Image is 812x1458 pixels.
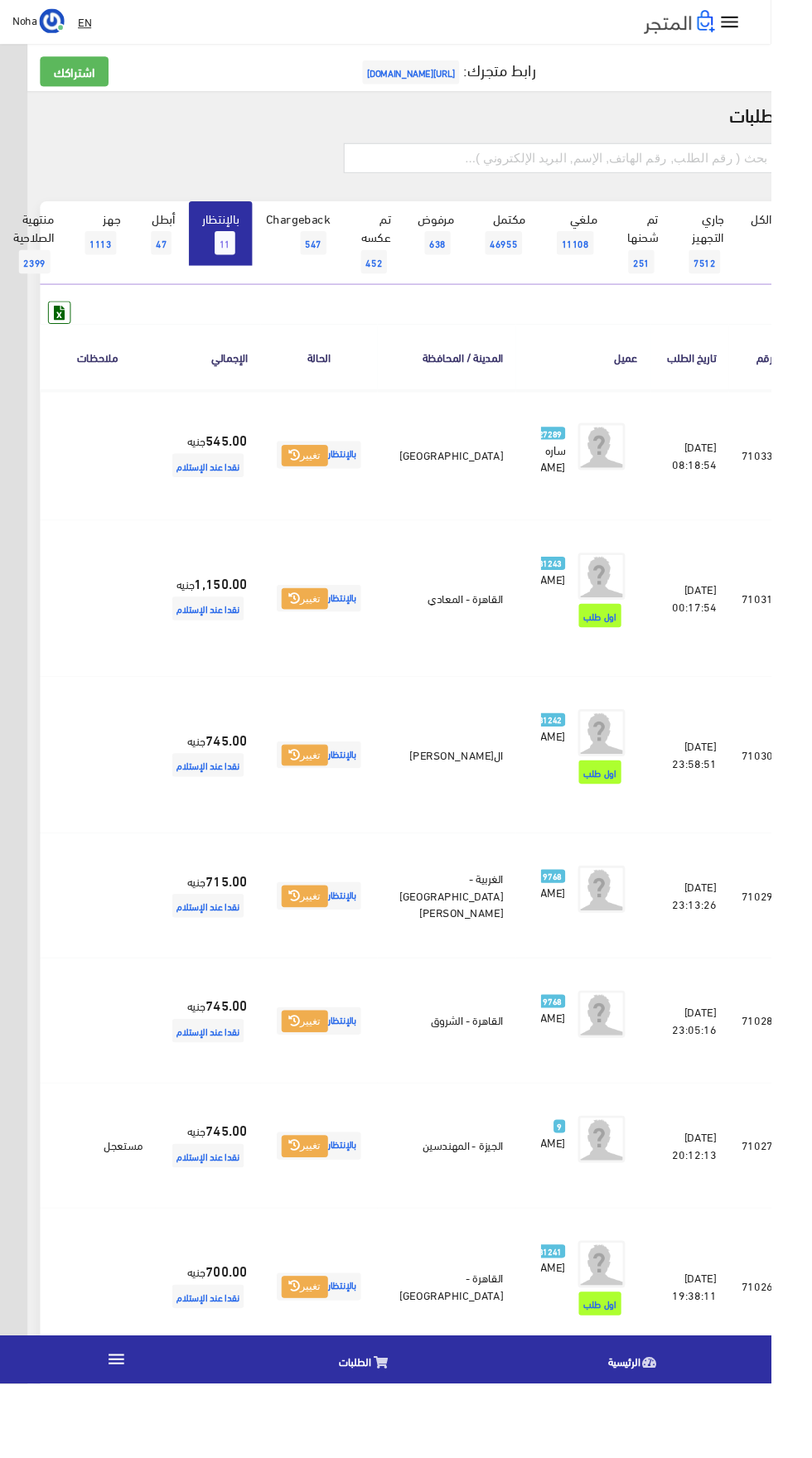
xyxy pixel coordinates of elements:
i:  [757,12,781,36]
a: ... Noha [13,8,68,35]
img: avatar.png [609,446,659,495]
td: جنيه [164,1273,274,1438]
a: Chargeback547 [266,212,362,280]
span: نقدا عند الإستلام [181,629,257,654]
a: 27289 ساره [PERSON_NAME] [570,446,596,500]
td: [DATE] 23:05:16 [685,1010,768,1142]
span: 547 [317,244,344,268]
span: Noha [13,11,39,31]
span: 1113 [89,244,123,268]
img: avatar.png [609,1176,659,1225]
a: بالإنتظار11 [199,212,266,280]
strong: 700.00 [216,1328,261,1349]
span: 2399 [20,263,53,288]
th: عميل [544,341,685,410]
td: جنيه [164,712,274,877]
span: نقدا عند الإستلام [181,794,257,818]
span: 9768 [568,916,596,930]
td: [GEOGRAPHIC_DATA] [398,411,544,548]
td: القاهرة - [GEOGRAPHIC_DATA] [398,1273,544,1438]
td: ال[PERSON_NAME] [398,712,544,877]
span: نقدا عند الإستلام [181,1354,257,1378]
th: الحالة [274,341,398,410]
strong: 715.00 [216,916,261,938]
a: مرفوض638 [426,212,493,280]
span: نقدا عند الإستلام [181,1205,257,1230]
a: 31242 [PERSON_NAME] [570,747,596,784]
a: مكتمل46955 [493,212,568,280]
button: تغيير [297,469,346,492]
i:  [112,1422,133,1443]
strong: 745.00 [216,1180,261,1201]
span: اول طلب [610,636,655,661]
button: تغيير [297,1345,346,1368]
a: الرئيسية [529,1412,812,1454]
a: EN [75,8,103,38]
img: avatar.png [609,582,659,632]
td: [DATE] 19:38:11 [685,1273,768,1438]
img: . [679,11,753,36]
td: جنيه [164,548,274,712]
a: جهز1113 [71,212,141,280]
img: avatar.png [609,1307,659,1357]
a: 31241 [PERSON_NAME] [570,1307,596,1344]
td: جنيه [164,878,274,1010]
a: أبطل47 [141,212,199,280]
span: بالإنتظار [292,1193,380,1222]
span: نقدا عند الإستلام [181,478,257,503]
th: اﻹجمالي [164,341,274,410]
span: 11108 [587,244,626,268]
td: [DATE] 00:17:54 [685,548,768,712]
a: 9768 [PERSON_NAME] [570,912,596,949]
u: EN [82,12,96,33]
strong: 745.00 [216,768,261,789]
img: avatar.png [609,747,659,797]
td: جنيه [164,1010,274,1142]
th: المدينة / المحافظة [398,341,544,410]
a: 9768 [PERSON_NAME] [570,1044,596,1080]
a: 9 [PERSON_NAME] [570,1176,596,1212]
span: 31241 [563,1311,596,1325]
strong: 1,150.00 [205,603,261,625]
span: اول طلب [610,801,655,826]
td: مستعجل [41,1142,164,1273]
span: الرئيسية [640,1424,674,1445]
button: تغيير [297,785,346,808]
span: 9768 [568,1048,596,1062]
td: القاهرة - الشروق [398,1010,544,1142]
td: [DATE] 23:13:26 [685,878,768,1010]
th: تاريخ الطلب [685,341,768,410]
button: تغيير [297,620,346,643]
span: بالإنتظار [292,1341,380,1370]
td: الجيزة - المهندسين [398,1142,544,1273]
a: ملغي11108 [568,212,644,280]
td: [DATE] 20:12:13 [685,1142,768,1273]
span: بالإنتظار [292,929,380,958]
span: 452 [380,263,408,288]
span: بالإنتظار [292,465,380,494]
span: 47 [159,244,181,268]
a: اشتراكك [42,60,114,91]
img: avatar.png [609,1044,659,1093]
button: تغيير [297,933,346,956]
span: بالإنتظار [292,616,380,645]
span: 46955 [511,244,550,268]
span: بالإنتظار [292,781,380,810]
span: 31242 [563,751,596,765]
span: بالإنتظار [292,1061,380,1090]
strong: 545.00 [216,452,261,474]
img: ... [41,9,68,36]
img: avatar.png [609,912,659,962]
span: الطلبات [357,1424,391,1445]
a: تم شحنها251 [644,212,708,300]
strong: 745.00 [216,1048,261,1069]
td: [DATE] 08:18:54 [685,411,768,548]
a: 31243 [PERSON_NAME] [570,582,596,619]
td: القاهرة - المعادي [398,548,544,712]
a: الطلبات [245,1412,529,1454]
span: اول طلب [610,1361,655,1386]
a: تم عكسه452 [362,212,426,300]
span: نقدا عند الإستلام [181,942,257,967]
td: [DATE] 23:58:51 [685,712,768,877]
span: 638 [447,244,475,268]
